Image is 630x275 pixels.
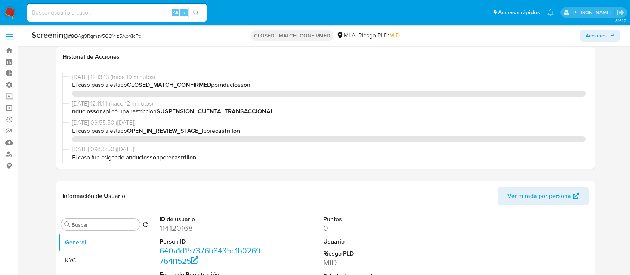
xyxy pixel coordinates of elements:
dt: Puntos [323,215,425,223]
button: General [58,233,152,251]
p: CLOSED - MATCH_CONFIRMED [251,30,333,41]
span: Alt [173,9,179,16]
button: Acciones [580,30,620,42]
dd: MID [323,257,425,268]
span: # 8OAg9Rqmsv5COYIz5AbXIcPc [68,32,141,40]
a: 640a1d157376b8435c1b0269764f1525 [160,245,260,266]
span: Ver mirada por persona [507,187,571,205]
button: Ver mirada por persona [498,187,589,205]
button: Buscar [64,221,70,227]
p: ezequiel.castrillon@mercadolibre.com [572,9,614,16]
dt: Person ID [160,238,261,246]
span: MID [389,31,400,40]
span: Riesgo PLD: [358,31,400,40]
button: search-icon [188,7,204,18]
b: Screening [31,29,68,41]
span: Accesos rápidos [498,9,540,16]
button: Volver al orden por defecto [143,221,149,230]
span: Acciones [586,30,607,42]
h1: Información de Usuario [62,192,125,200]
div: MLA [336,31,355,40]
a: Notificaciones [547,9,554,16]
input: Buscar usuario o caso... [27,8,207,18]
dt: ID de usuario [160,215,261,223]
span: s [183,9,185,16]
dt: Riesgo PLD [323,250,425,258]
dd: 0 [323,223,425,233]
a: Salir [617,9,624,16]
input: Buscar [72,221,137,228]
dt: Usuario [323,238,425,246]
button: KYC [58,251,152,269]
dd: 114120168 [160,223,261,233]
